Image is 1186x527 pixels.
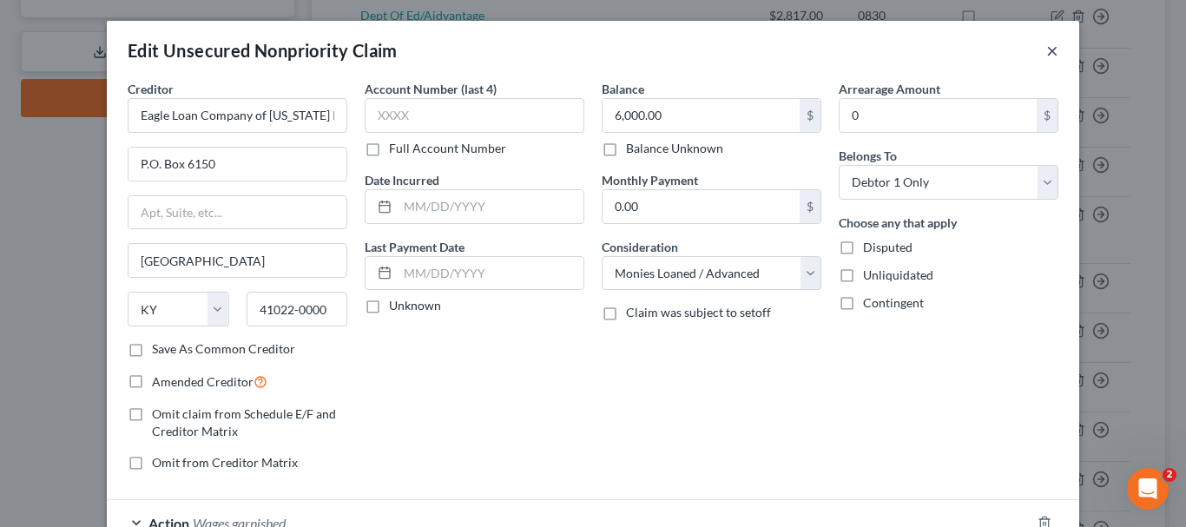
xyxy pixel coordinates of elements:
[1037,99,1058,132] div: $
[365,238,465,256] label: Last Payment Date
[839,148,897,163] span: Belongs To
[152,406,336,438] span: Omit claim from Schedule E/F and Creditor Matrix
[603,190,800,223] input: 0.00
[365,98,584,133] input: XXXX
[128,98,347,133] input: Search creditor by name...
[603,99,800,132] input: 0.00
[1127,468,1169,510] iframe: Intercom live chat
[626,305,771,319] span: Claim was subject to setoff
[800,99,820,132] div: $
[152,340,295,358] label: Save As Common Creditor
[602,238,678,256] label: Consideration
[365,171,439,189] label: Date Incurred
[152,455,298,470] span: Omit from Creditor Matrix
[1046,40,1058,61] button: ×
[128,196,346,229] input: Apt, Suite, etc...
[602,80,644,98] label: Balance
[839,80,940,98] label: Arrearage Amount
[247,292,348,326] input: Enter zip...
[626,140,723,157] label: Balance Unknown
[840,99,1037,132] input: 0.00
[389,297,441,314] label: Unknown
[128,82,174,96] span: Creditor
[800,190,820,223] div: $
[389,140,506,157] label: Full Account Number
[128,38,398,63] div: Edit Unsecured Nonpriority Claim
[128,244,346,277] input: Enter city...
[128,148,346,181] input: Enter address...
[152,374,254,389] span: Amended Creditor
[863,267,933,282] span: Unliquidated
[1163,468,1176,482] span: 2
[398,190,583,223] input: MM/DD/YYYY
[602,171,698,189] label: Monthly Payment
[863,240,913,254] span: Disputed
[839,214,957,232] label: Choose any that apply
[398,257,583,290] input: MM/DD/YYYY
[365,80,497,98] label: Account Number (last 4)
[863,295,924,310] span: Contingent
